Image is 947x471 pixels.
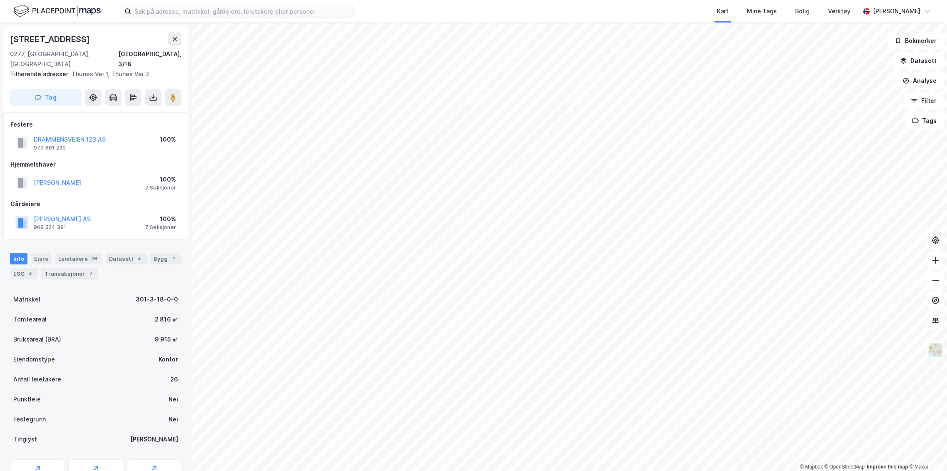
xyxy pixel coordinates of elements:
[13,294,40,304] div: Matrikkel
[145,224,176,231] div: 7 Seksjoner
[145,184,176,191] div: 7 Seksjoner
[160,135,176,145] div: 100%
[118,49,181,69] div: [GEOGRAPHIC_DATA], 3/18
[159,354,178,364] div: Kontor
[169,394,178,404] div: Nei
[145,174,176,184] div: 100%
[888,32,944,49] button: Bokmerker
[13,314,47,324] div: Tomteareal
[824,464,865,470] a: OpenStreetMap
[10,69,175,79] div: Thunes Vei 1, Thunes Vei 3
[13,394,41,404] div: Punktleie
[895,72,944,89] button: Analyse
[34,224,66,231] div: 968 324 381
[10,159,181,169] div: Hjemmelshaver
[867,464,908,470] a: Improve this map
[10,89,82,106] button: Tag
[904,92,944,109] button: Filter
[155,314,178,324] div: 2 816 ㎡
[131,5,353,17] input: Søk på adresse, matrikkel, gårdeiere, leietakere eller personer
[13,354,55,364] div: Eiendomstype
[150,253,181,264] div: Bygg
[87,269,95,278] div: 7
[873,6,920,16] div: [PERSON_NAME]
[717,6,729,16] div: Kart
[170,374,178,384] div: 26
[905,431,947,471] iframe: Chat Widget
[10,199,181,209] div: Gårdeiere
[795,6,810,16] div: Bolig
[26,269,35,278] div: 4
[169,414,178,424] div: Nei
[905,431,947,471] div: Kontrollprogram for chat
[13,334,61,344] div: Bruksareal (BRA)
[13,414,46,424] div: Festegrunn
[13,4,101,18] img: logo.f888ab2527a4732fd821a326f86c7f29.svg
[41,268,98,279] div: Transaksjoner
[135,254,144,263] div: 4
[10,268,38,279] div: ESG
[10,253,27,264] div: Info
[89,254,99,263] div: 26
[155,334,178,344] div: 9 915 ㎡
[169,254,178,263] div: 1
[10,70,72,77] span: Tilhørende adresser:
[747,6,777,16] div: Mine Tags
[34,145,66,151] div: 979 861 230
[10,120,181,130] div: Festere
[893,52,944,69] button: Datasett
[905,112,944,129] button: Tags
[800,464,823,470] a: Mapbox
[13,374,61,384] div: Antall leietakere
[130,434,178,444] div: [PERSON_NAME]
[31,253,52,264] div: Eiere
[55,253,102,264] div: Leietakere
[10,32,92,46] div: [STREET_ADDRESS]
[136,294,178,304] div: 301-3-18-0-0
[828,6,850,16] div: Verktøy
[927,342,943,358] img: Z
[10,49,118,69] div: 0277, [GEOGRAPHIC_DATA], [GEOGRAPHIC_DATA]
[145,214,176,224] div: 100%
[13,434,37,444] div: Tinglyst
[106,253,147,264] div: Datasett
